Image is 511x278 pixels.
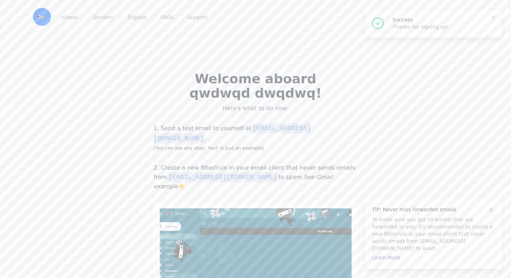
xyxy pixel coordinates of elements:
code: [EMAIL_ADDRESS][DOMAIN_NAME] [154,123,311,143]
p: Here's what to do now: [175,105,336,112]
code: [EMAIL_ADDRESS][DOMAIN_NAME] [167,172,278,182]
p: To make sure you get all emails that are forwarded to you, it's recommended to create a new filte... [372,216,495,252]
h4: TIP: Never miss forwarded emails [372,206,495,213]
i: See Gmail example [154,174,333,190]
small: (You can use any alias, 'test' is just an example) [154,145,264,151]
h2: Welcome aboard qwdwqd dwqdwq! [175,72,336,100]
p: 2. Create a new filter/rule in your email client that never sends emails from to spam. 👇 [152,164,359,191]
a: Learn More [372,255,400,260]
p: Thanks for signing up! [392,23,485,30]
span: Success [392,17,413,23]
p: 1. Send a test email to yourself at [152,123,359,152]
img: Email Monster [33,8,51,26]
